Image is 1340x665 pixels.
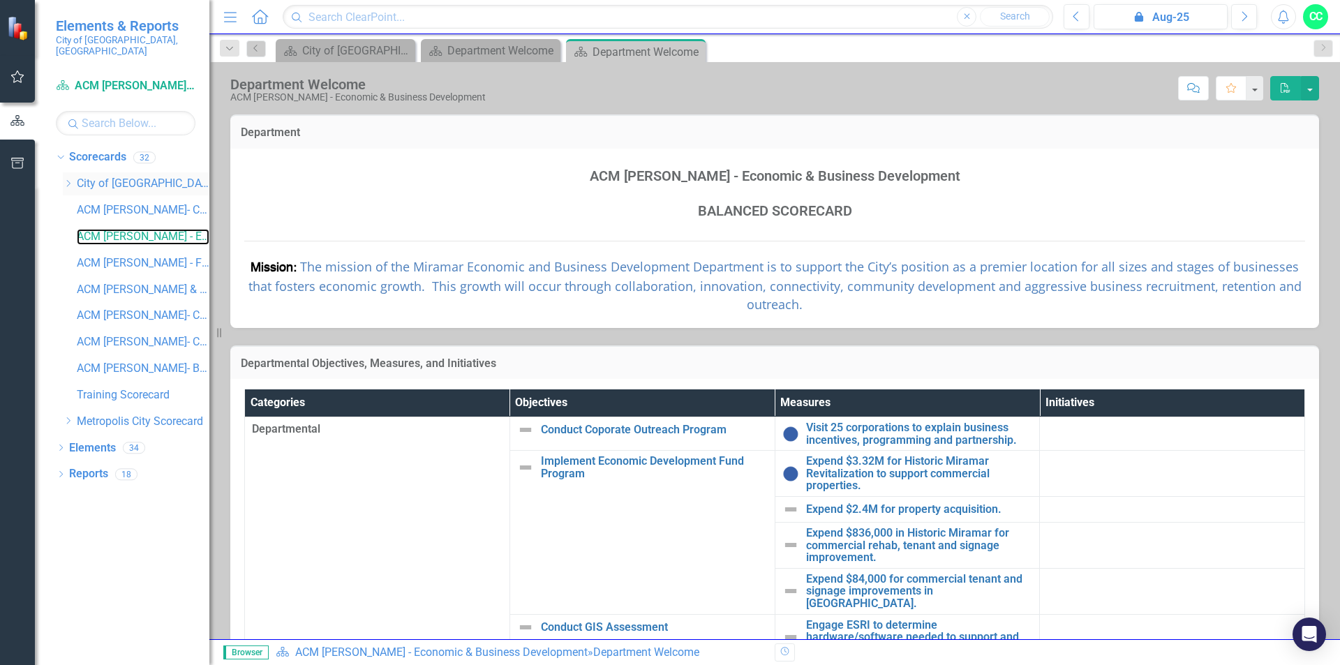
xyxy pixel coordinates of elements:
img: No data [782,426,799,442]
div: ACM [PERSON_NAME] - Economic & Business Development [230,92,486,103]
div: 34 [123,442,145,454]
div: 18 [115,468,137,480]
a: Engage ESRI to determine hardware/software needed to support and advance GIS deployment. [806,619,1033,656]
small: City of [GEOGRAPHIC_DATA], [GEOGRAPHIC_DATA] [56,34,195,57]
input: Search Below... [56,111,195,135]
a: City of [GEOGRAPHIC_DATA], [GEOGRAPHIC_DATA] [77,176,209,192]
a: Implement Economic Development Fund Program [541,455,768,479]
a: ACM [PERSON_NAME] & Recreation [77,282,209,298]
a: Visit 25 corporations to explain business incentives, programming and partnership. [806,421,1033,446]
span: The mission of the Miramar Economic and Business Development Department is to support the City’s ... [248,258,1302,313]
a: ACM [PERSON_NAME] - Economic & Business Development [77,229,209,245]
img: Not Defined [517,459,534,476]
a: City of [GEOGRAPHIC_DATA] [279,42,412,59]
a: Department Welcome [424,42,557,59]
span: Elements & Reports [56,17,195,34]
h3: Department [241,126,1309,139]
a: ACM [PERSON_NAME]- C.A.R.E [77,334,209,350]
button: CC [1303,4,1328,29]
img: Not Defined [782,583,799,599]
a: ACM [PERSON_NAME] - Economic & Business Development [56,78,195,94]
img: No data [782,465,799,482]
img: Not Defined [782,537,799,553]
img: Not Defined [782,501,799,518]
button: Aug-25 [1094,4,1228,29]
span: Departmental [252,421,502,438]
a: ACM [PERSON_NAME] - Fire Rescue [77,255,209,271]
strong: Mission: [251,262,297,274]
img: Not Defined [517,421,534,438]
div: Department Welcome [593,43,702,61]
a: Conduct Coporate Outreach Program [541,424,768,436]
span: ACM [PERSON_NAME] - Economic & Business Development [590,167,960,184]
a: ACM [PERSON_NAME]- Cultural Affairs [77,308,209,324]
span: Search [1000,10,1030,22]
div: 32 [133,151,156,163]
img: Not Defined [517,619,534,636]
a: Metropolis City Scorecard [77,414,209,430]
a: ACM [PERSON_NAME] - Economic & Business Development [295,645,588,659]
div: » [276,645,764,661]
div: Department Welcome [447,42,557,59]
span: Browser [223,645,269,659]
div: Aug-25 [1099,9,1223,26]
a: Scorecards [69,149,126,165]
div: Open Intercom Messenger [1293,618,1326,651]
a: Expend $2.4M for property acquisition. [806,503,1033,516]
div: Department Welcome [593,645,699,659]
a: Elements [69,440,116,456]
input: Search ClearPoint... [283,5,1053,29]
img: Not Defined [782,629,799,645]
a: Expend $3.32M for Historic Miramar Revitalization to support commercial properties. [806,455,1033,492]
a: Training Scorecard [77,387,209,403]
img: ClearPoint Strategy [7,16,31,40]
span: BALANCED SCORECARD [698,202,852,219]
h3: Departmental Objectives, Measures, and Initiatives [241,357,1309,370]
a: ACM [PERSON_NAME]- Community Development - [77,202,209,218]
div: City of [GEOGRAPHIC_DATA] [302,42,412,59]
a: Reports [69,466,108,482]
a: ACM [PERSON_NAME]- Business Diversity [77,361,209,377]
a: Expend $836,000 in Historic Miramar for commercial rehab, tenant and signage improvement. [806,527,1033,564]
button: Search [980,7,1050,27]
div: Department Welcome [230,77,486,92]
a: Conduct GIS Assessment [541,621,768,634]
a: Expend $84,000 for commercial tenant and signage improvements in [GEOGRAPHIC_DATA]. [806,573,1033,610]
